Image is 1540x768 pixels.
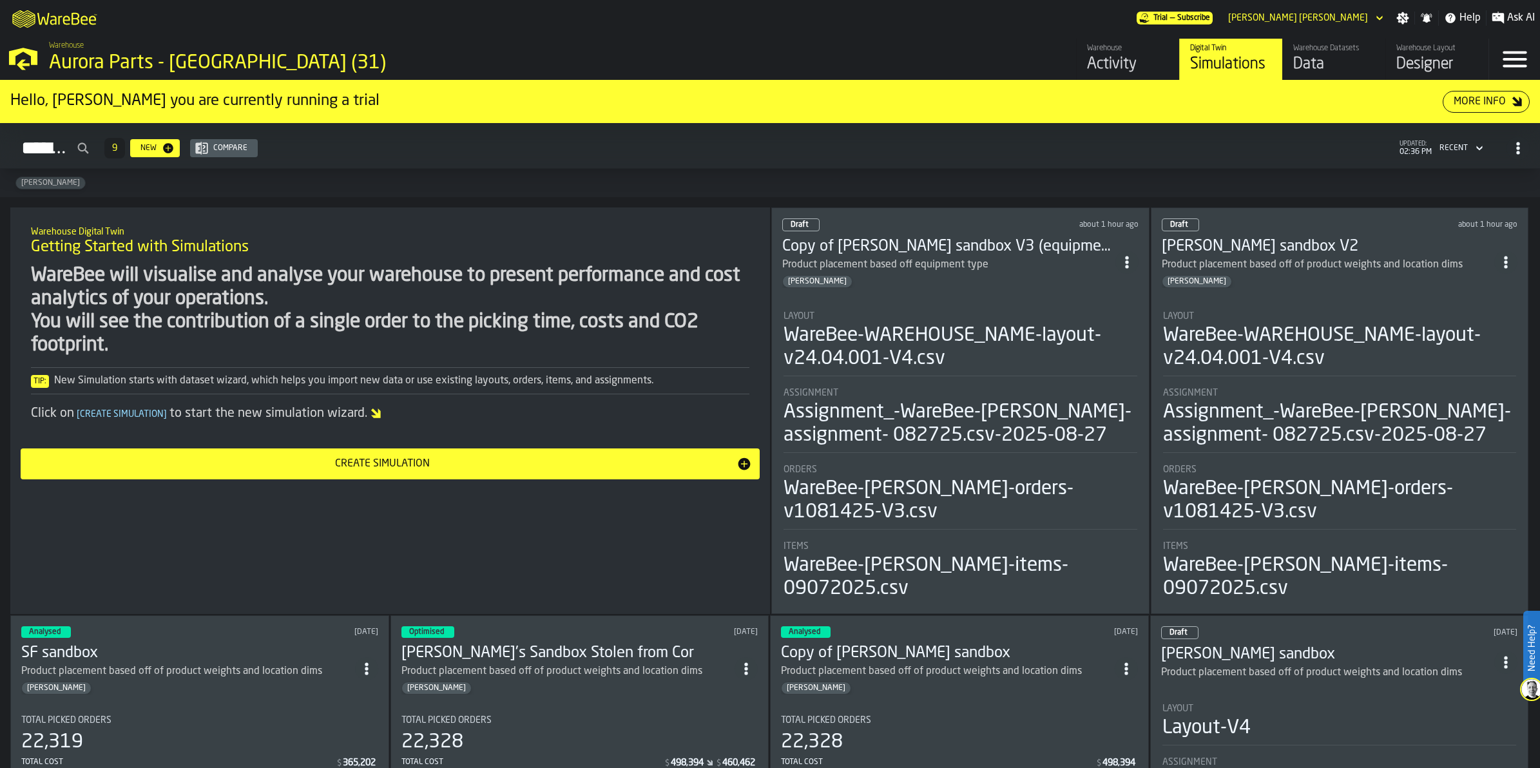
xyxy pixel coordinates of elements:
div: DropdownMenuValue-Corey Johnson Johnson [1223,10,1386,26]
div: Title [1162,704,1517,714]
div: WareBee-[PERSON_NAME]-orders-v1081425-V3.csv [1163,477,1517,524]
div: Updated: 9/19/2025, 2:56:27 PM Created: 9/19/2025, 1:36:11 PM [226,628,378,637]
div: Mark's Sandbox Stolen from Cor [401,643,735,664]
span: Corey [782,684,851,693]
span: Warehouse [49,41,84,50]
div: status-3 2 [21,626,71,638]
div: WareBee-[PERSON_NAME]-items-09072025.csv [1163,554,1517,600]
div: Stat Value [722,758,755,768]
div: Title [1163,541,1517,552]
div: Product placement based off of product weights and location dims [1162,257,1495,273]
span: Orders [1163,465,1197,475]
div: Corey's sandbox [1161,644,1495,665]
div: WareBee-[PERSON_NAME]-items-09072025.csv [784,554,1137,600]
div: stat-Assignment [784,388,1137,453]
div: Warehouse Layout [1396,44,1478,53]
div: Title [1163,388,1517,398]
span: $ [717,759,721,768]
div: Activity [1087,54,1169,75]
button: button-Create Simulation [21,448,760,479]
div: stat-Layout [784,311,1137,376]
div: stat-Assignment [1163,388,1517,453]
div: stat-Layout [1163,311,1517,376]
span: Optimised [409,628,444,636]
div: Updated: 9/25/2025, 1:26:11 PM Created: 9/25/2025, 11:55:44 AM [1360,220,1517,229]
div: Title [401,715,758,725]
span: Corey [1162,277,1231,286]
a: link-to-/wh/i/aa2e4adb-2cd5-4688-aa4a-ec82bcf75d46/data [1282,39,1385,80]
div: WareBee will visualise and analyse your warehouse to present performance and cost analytics of yo... [31,264,749,357]
a: link-to-/wh/i/aa2e4adb-2cd5-4688-aa4a-ec82bcf75d46/pricing/ [1137,12,1213,24]
div: Create Simulation [28,456,736,472]
div: 22,319 [21,731,83,754]
span: Corey [783,277,852,286]
span: Trial [1153,14,1168,23]
div: Stat Value [1102,758,1135,768]
div: Title [1163,465,1517,475]
span: Layout [784,311,814,322]
div: Title [1163,311,1517,322]
span: Assignment [1162,757,1217,767]
div: Title [781,715,1138,725]
div: stat-Items [1163,541,1517,600]
span: Orders [784,465,817,475]
div: WareBee-WAREHOUSE_NAME-layout-v24.04.001-V4.csv [1163,324,1517,370]
span: Ask AI [1507,10,1535,26]
div: Updated: 9/15/2025, 4:41:34 PM Created: 9/15/2025, 1:29:38 PM [607,628,758,637]
span: Items [784,541,809,552]
span: [ [77,410,80,419]
span: Create Simulation [74,410,169,419]
div: title-Getting Started with Simulations [21,218,760,264]
label: button-toggle-Notifications [1415,12,1438,24]
div: Product placement based off equipment type [782,257,988,273]
div: status-3 2 [401,626,454,638]
div: Title [21,715,378,725]
div: Assignment_-WareBee-[PERSON_NAME]-assignment- 082725.csv-2025-08-27 [784,401,1137,447]
button: button-Compare [190,139,258,157]
div: ItemListCard- [10,207,770,614]
div: Product placement based off of product weights and location dims [401,664,702,679]
div: Title [784,465,1137,475]
div: Title [784,541,1137,552]
div: status-3 2 [781,626,831,638]
div: Title [1162,757,1517,767]
span: Total Picked Orders [401,715,492,725]
div: DropdownMenuValue-4 [1434,140,1486,156]
span: Corey [22,684,91,693]
span: Assignment [784,388,838,398]
div: Product placement based off of product weights and location dims [1162,257,1463,273]
div: ItemListCard-DashboardItemContainer [1151,207,1529,614]
span: ] [164,410,167,419]
div: Layout-V4 [1162,716,1251,740]
div: New Simulation starts with dataset wizard, which helps you import new data or use existing layout... [31,373,749,389]
div: Title [784,311,1137,322]
div: Updated: 9/10/2025, 3:43:30 PM Created: 9/10/2025, 9:50:22 AM [1359,628,1517,637]
div: Stat Value [343,758,376,768]
div: Total Cost [21,758,336,767]
div: ItemListCard-DashboardItemContainer [771,207,1150,614]
button: button-New [130,139,180,157]
span: Analysed [29,628,61,636]
section: card-SimulationDashboardCard-draft [782,298,1139,603]
label: button-toggle-Menu [1489,39,1540,80]
div: WareBee-[PERSON_NAME]-orders-v1081425-V3.csv [784,477,1137,524]
div: status-0 2 [1161,626,1198,639]
span: Corey [402,684,471,693]
label: button-toggle-Settings [1391,12,1414,24]
div: stat-Orders [1163,465,1517,530]
span: Layout [1163,311,1194,322]
div: DropdownMenuValue-Corey Johnson Johnson [1228,13,1368,23]
h3: [PERSON_NAME] sandbox V2 [1162,236,1495,257]
h3: Copy of [PERSON_NAME] sandbox [781,643,1115,664]
div: Product placement based off equipment type [782,257,1115,273]
div: ButtonLoadMore-Load More-Prev-First-Last [99,138,130,158]
div: Designer [1396,54,1478,75]
span: Items [1163,541,1188,552]
div: New [135,144,162,153]
h3: SF sandbox [21,643,355,664]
